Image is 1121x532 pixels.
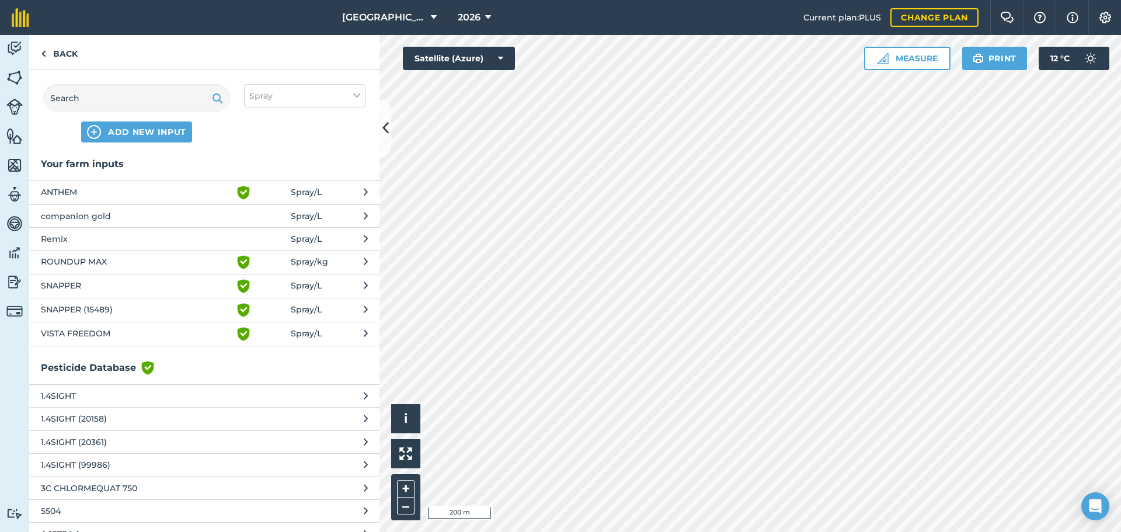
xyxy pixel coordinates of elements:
span: Spray / L [291,210,322,222]
img: Ruler icon [877,53,889,64]
img: Two speech bubbles overlapping with the left bubble in the forefront [1000,12,1014,23]
img: svg+xml;base64,PD94bWwgdmVyc2lvbj0iMS4wIiBlbmNvZGluZz0idXRmLTgiPz4KPCEtLSBHZW5lcmF0b3I6IEFkb2JlIE... [6,244,23,262]
span: Remix [41,232,232,245]
span: 3C CHLORMEQUAT 750 [41,482,232,495]
span: Spray / L [291,279,322,293]
span: 1.4SIGHT [41,390,232,402]
span: VISTA FREEDOM [41,327,232,341]
span: 1.4SIGHT (20158) [41,412,232,425]
span: Spray / L [291,232,322,245]
button: SNAPPER (15489) Spray/L [29,298,380,322]
button: 3C CHLORMEQUAT 750 [29,477,380,499]
span: ROUNDUP MAX [41,255,232,269]
button: Measure [864,47,951,70]
span: [GEOGRAPHIC_DATA] [342,11,426,25]
button: Spray [244,84,365,107]
button: + [397,480,415,498]
button: 1.4SIGHT (20158) [29,407,380,430]
img: svg+xml;base64,PD94bWwgdmVyc2lvbj0iMS4wIiBlbmNvZGluZz0idXRmLTgiPz4KPCEtLSBHZW5lcmF0b3I6IEFkb2JlIE... [6,303,23,319]
span: Spray / L [291,303,322,317]
button: Satellite (Azure) [403,47,515,70]
button: ADD NEW INPUT [81,121,192,142]
img: svg+xml;base64,PD94bWwgdmVyc2lvbj0iMS4wIiBlbmNvZGluZz0idXRmLTgiPz4KPCEtLSBHZW5lcmF0b3I6IEFkb2JlIE... [6,215,23,232]
span: 2026 [458,11,481,25]
span: i [404,411,408,426]
img: svg+xml;base64,PHN2ZyB4bWxucz0iaHR0cDovL3d3dy53My5vcmcvMjAwMC9zdmciIHdpZHRoPSI1NiIgaGVpZ2h0PSI2MC... [6,127,23,145]
img: A question mark icon [1033,12,1047,23]
img: svg+xml;base64,PHN2ZyB4bWxucz0iaHR0cDovL3d3dy53My5vcmcvMjAwMC9zdmciIHdpZHRoPSIxOSIgaGVpZ2h0PSIyNC... [212,91,223,105]
button: 5504 [29,499,380,522]
h3: Your farm inputs [29,157,380,172]
span: Current plan : PLUS [803,11,881,24]
img: fieldmargin Logo [12,8,29,27]
h3: Pesticide Database [29,360,380,375]
button: 1.4SIGHT (99986) [29,453,380,476]
span: SNAPPER (15489) [41,303,232,317]
button: companion gold Spray/L [29,204,380,227]
img: svg+xml;base64,PD94bWwgdmVyc2lvbj0iMS4wIiBlbmNvZGluZz0idXRmLTgiPz4KPCEtLSBHZW5lcmF0b3I6IEFkb2JlIE... [6,508,23,519]
span: 5504 [41,505,232,517]
span: Spray / L [291,327,322,341]
span: 12 ° C [1050,47,1070,70]
img: svg+xml;base64,PHN2ZyB4bWxucz0iaHR0cDovL3d3dy53My5vcmcvMjAwMC9zdmciIHdpZHRoPSI1NiIgaGVpZ2h0PSI2MC... [6,157,23,174]
img: svg+xml;base64,PD94bWwgdmVyc2lvbj0iMS4wIiBlbmNvZGluZz0idXRmLTgiPz4KPCEtLSBHZW5lcmF0b3I6IEFkb2JlIE... [6,186,23,203]
button: ANTHEM Spray/L [29,180,380,204]
button: 1.4SIGHT [29,384,380,407]
img: svg+xml;base64,PD94bWwgdmVyc2lvbj0iMS4wIiBlbmNvZGluZz0idXRmLTgiPz4KPCEtLSBHZW5lcmF0b3I6IEFkb2JlIE... [1079,47,1102,70]
button: 1.4SIGHT (20361) [29,430,380,453]
img: A cog icon [1098,12,1112,23]
a: Change plan [890,8,979,27]
img: svg+xml;base64,PD94bWwgdmVyc2lvbj0iMS4wIiBlbmNvZGluZz0idXRmLTgiPz4KPCEtLSBHZW5lcmF0b3I6IEFkb2JlIE... [6,40,23,57]
button: i [391,404,420,433]
span: 1.4SIGHT (99986) [41,458,232,471]
img: svg+xml;base64,PHN2ZyB4bWxucz0iaHR0cDovL3d3dy53My5vcmcvMjAwMC9zdmciIHdpZHRoPSIxOSIgaGVpZ2h0PSIyNC... [973,51,984,65]
a: Back [29,35,89,69]
img: svg+xml;base64,PHN2ZyB4bWxucz0iaHR0cDovL3d3dy53My5vcmcvMjAwMC9zdmciIHdpZHRoPSIxNCIgaGVpZ2h0PSIyNC... [87,125,101,139]
span: ANTHEM [41,186,232,200]
span: Spray / kg [291,255,328,269]
img: svg+xml;base64,PHN2ZyB4bWxucz0iaHR0cDovL3d3dy53My5vcmcvMjAwMC9zdmciIHdpZHRoPSI1NiIgaGVpZ2h0PSI2MC... [6,69,23,86]
img: svg+xml;base64,PHN2ZyB4bWxucz0iaHR0cDovL3d3dy53My5vcmcvMjAwMC9zdmciIHdpZHRoPSI5IiBoZWlnaHQ9IjI0Ii... [41,47,46,61]
span: 1.4SIGHT (20361) [41,436,232,448]
span: SNAPPER [41,279,232,293]
img: Four arrows, one pointing top left, one top right, one bottom right and the last bottom left [399,447,412,460]
span: ADD NEW INPUT [108,126,186,138]
button: ROUNDUP MAX Spray/kg [29,250,380,274]
button: SNAPPER Spray/L [29,274,380,298]
span: Spray / L [291,186,322,200]
input: Search [43,84,230,112]
button: Print [962,47,1028,70]
div: Open Intercom Messenger [1081,492,1109,520]
button: Remix Spray/L [29,227,380,250]
button: VISTA FREEDOM Spray/L [29,322,380,346]
img: svg+xml;base64,PD94bWwgdmVyc2lvbj0iMS4wIiBlbmNvZGluZz0idXRmLTgiPz4KPCEtLSBHZW5lcmF0b3I6IEFkb2JlIE... [6,273,23,291]
span: companion gold [41,210,232,222]
img: svg+xml;base64,PD94bWwgdmVyc2lvbj0iMS4wIiBlbmNvZGluZz0idXRmLTgiPz4KPCEtLSBHZW5lcmF0b3I6IEFkb2JlIE... [6,99,23,115]
button: – [397,498,415,514]
button: 12 °C [1039,47,1109,70]
span: Spray [249,89,273,102]
img: svg+xml;base64,PHN2ZyB4bWxucz0iaHR0cDovL3d3dy53My5vcmcvMjAwMC9zdmciIHdpZHRoPSIxNyIgaGVpZ2h0PSIxNy... [1067,11,1078,25]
